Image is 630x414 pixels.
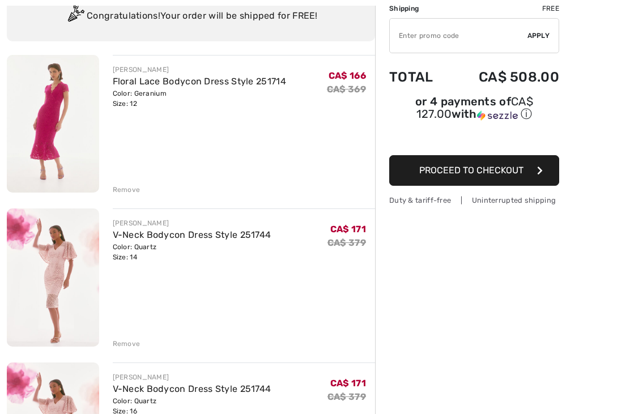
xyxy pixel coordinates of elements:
button: Proceed to Checkout [389,155,559,186]
a: V-Neck Bodycon Dress Style 251744 [113,383,271,394]
div: Remove [113,339,141,349]
img: Floral Lace Bodycon Dress Style 251714 [7,55,99,193]
div: [PERSON_NAME] [113,218,271,228]
div: or 4 payments ofCA$ 127.00withSezzle Click to learn more about Sezzle [389,96,559,126]
iframe: PayPal-paypal [389,126,559,151]
td: Total [389,58,449,96]
span: Proceed to Checkout [419,165,523,176]
span: CA$ 171 [330,224,366,234]
td: Shipping [389,3,449,14]
span: CA$ 127.00 [416,95,533,121]
a: V-Neck Bodycon Dress Style 251744 [113,229,271,240]
div: Color: Quartz Size: 14 [113,242,271,262]
img: Congratulation2.svg [64,5,87,28]
div: Duty & tariff-free | Uninterrupted shipping [389,195,559,206]
td: Free [449,3,559,14]
td: CA$ 508.00 [449,58,559,96]
div: Remove [113,185,141,195]
div: [PERSON_NAME] [113,372,271,382]
input: Promo code [390,19,527,53]
span: CA$ 171 [330,378,366,389]
a: Floral Lace Bodycon Dress Style 251714 [113,76,286,87]
span: Apply [527,31,550,41]
div: or 4 payments of with [389,96,559,122]
s: CA$ 379 [327,391,366,402]
img: V-Neck Bodycon Dress Style 251744 [7,208,99,347]
s: CA$ 379 [327,237,366,248]
span: CA$ 166 [329,70,366,81]
div: Congratulations! Your order will be shipped for FREE! [20,5,361,28]
img: Sezzle [477,110,518,121]
div: Color: Geranium Size: 12 [113,88,286,109]
s: CA$ 369 [327,84,366,95]
div: [PERSON_NAME] [113,65,286,75]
